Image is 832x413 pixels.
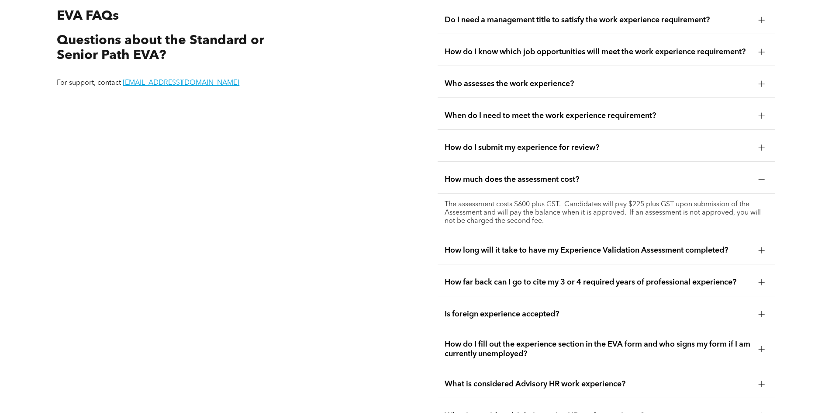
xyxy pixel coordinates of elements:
span: EVA FAQs [57,10,119,23]
span: Do I need a management title to satisfy the work experience requirement? [445,15,752,25]
span: What is considered Advisory HR work experience? [445,379,752,389]
p: The assessment costs $600 plus GST. Candidates will pay $225 plus GST upon submission of the Asse... [445,201,768,226]
span: How do I know which job opportunities will meet the work experience requirement? [445,47,752,57]
span: For support, contact [57,80,121,87]
a: [EMAIL_ADDRESS][DOMAIN_NAME] [123,80,239,87]
span: When do I need to meet the work experience requirement? [445,111,752,121]
span: Questions about the Standard or Senior Path EVA? [57,34,264,62]
span: Is foreign experience accepted? [445,309,752,319]
span: How do I submit my experience for review? [445,143,752,153]
span: How do I fill out the experience section in the EVA form and who signs my form if I am currently ... [445,340,752,359]
span: Who assesses the work experience? [445,79,752,89]
span: How far back can I go to cite my 3 or 4 required years of professional experience? [445,278,752,287]
span: How much does the assessment cost? [445,175,752,184]
span: How long will it take to have my Experience Validation Assessment completed? [445,246,752,255]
